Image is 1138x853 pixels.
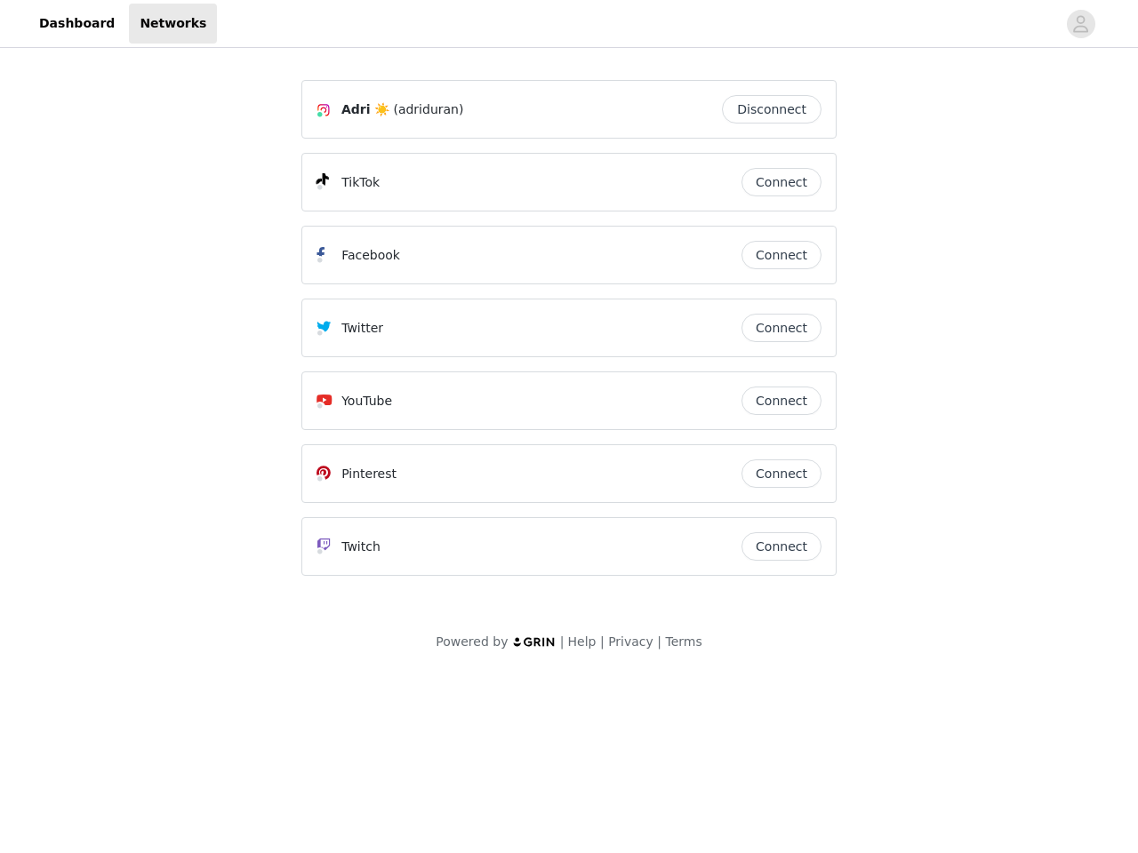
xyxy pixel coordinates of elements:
[657,634,661,649] span: |
[393,100,463,119] span: (adriduran)
[341,465,397,483] p: Pinterest
[568,634,597,649] a: Help
[741,459,821,488] button: Connect
[741,532,821,561] button: Connect
[741,387,821,415] button: Connect
[341,538,381,556] p: Twitch
[560,634,565,649] span: |
[28,4,125,44] a: Dashboard
[341,100,389,119] span: Adri ☀️
[1072,10,1089,38] div: avatar
[317,103,331,117] img: Instagram Icon
[741,241,821,269] button: Connect
[436,634,508,649] span: Powered by
[600,634,605,649] span: |
[129,4,217,44] a: Networks
[665,634,701,649] a: Terms
[341,246,400,265] p: Facebook
[741,314,821,342] button: Connect
[722,95,821,124] button: Disconnect
[608,634,653,649] a: Privacy
[341,173,380,192] p: TikTok
[341,319,383,338] p: Twitter
[341,392,392,411] p: YouTube
[512,636,557,648] img: logo
[741,168,821,196] button: Connect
